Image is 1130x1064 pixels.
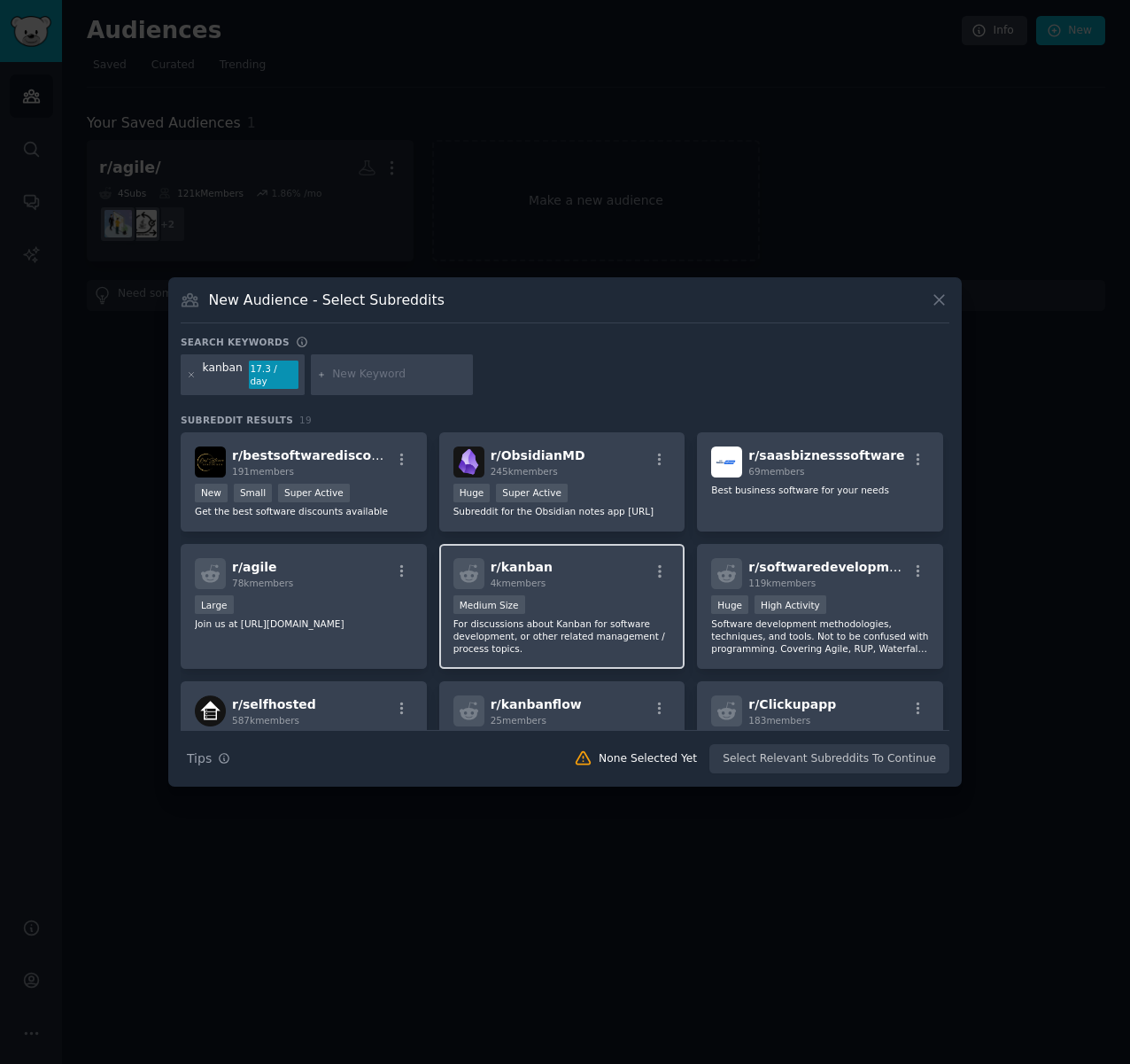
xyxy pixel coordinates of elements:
div: Huge [453,484,491,502]
h3: Search keywords [181,336,290,348]
span: r/ selfhosted [232,697,316,711]
div: 17.3 / day [249,361,298,389]
div: None Selected Yet [599,751,697,767]
p: Join us at [URL][DOMAIN_NAME] [195,617,413,630]
p: Subreddit for the Obsidian notes app [URL] [453,505,671,517]
img: ObsidianMD [453,447,484,478]
div: High Activity [755,595,826,614]
span: Tips [187,749,212,768]
div: kanban [203,361,243,389]
span: r/ ObsidianMD [491,448,585,462]
span: 4k members [491,578,546,588]
input: New Keyword [332,367,467,383]
span: Subreddit Results [181,414,293,426]
div: Super Active [496,484,568,502]
span: r/ kanbanflow [491,697,582,711]
div: Small [234,484,272,502]
span: 191 members [232,466,294,477]
span: 19 [299,415,312,425]
img: selfhosted [195,695,226,726]
p: Get the best software discounts available [195,505,413,517]
p: For discussions about Kanban for software development, or other related management / process topics. [453,617,671,655]
div: Large [195,595,234,614]
h3: New Audience - Select Subreddits [209,291,445,309]
img: bestsoftwarediscounts [195,447,226,478]
button: Tips [181,743,236,774]
span: r/ softwaredevelopment [748,560,912,574]
span: 69 members [748,466,804,477]
p: Software development methodologies, techniques, and tools. Not to be confused with programming. C... [711,617,929,655]
span: 587k members [232,715,299,726]
p: Best business software for your needs [711,484,929,496]
span: 119k members [748,578,816,588]
div: Medium Size [453,595,525,614]
span: r/ saasbiznesssoftware [748,448,904,462]
span: 245k members [491,466,558,477]
span: 78k members [232,578,293,588]
span: 183 members [748,715,810,726]
span: r/ agile [232,560,277,574]
div: New [195,484,228,502]
span: r/ kanban [491,560,553,574]
div: Huge [711,595,748,614]
span: r/ Clickupapp [748,697,836,711]
img: saasbiznesssoftware [711,447,742,478]
span: 25 members [491,715,546,726]
span: r/ bestsoftwarediscounts [232,448,402,462]
div: Super Active [278,484,350,502]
